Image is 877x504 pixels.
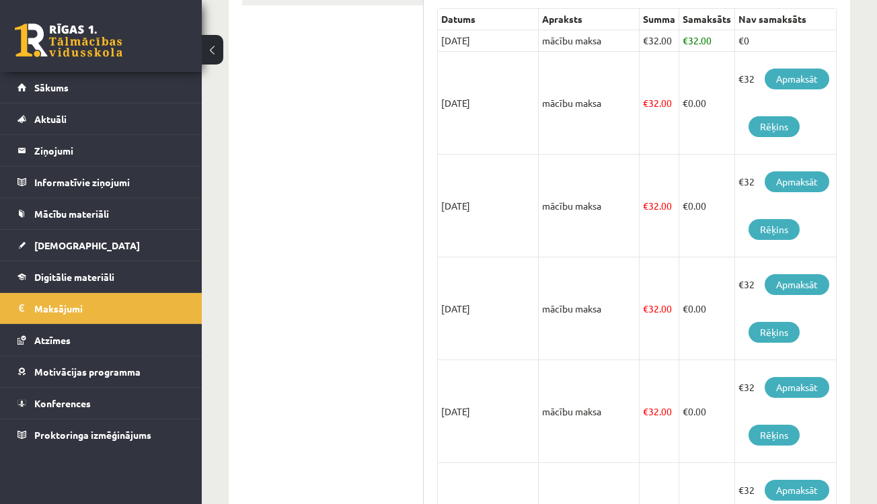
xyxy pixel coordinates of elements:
[749,425,800,446] a: Rēķins
[640,257,679,360] td: 32.00
[765,274,829,295] a: Apmaksāt
[539,257,640,360] td: mācību maksa
[34,167,185,198] legend: Informatīvie ziņojumi
[643,200,648,212] span: €
[17,103,185,134] a: Aktuāli
[34,113,67,125] span: Aktuāli
[765,480,829,501] a: Apmaksāt
[683,200,688,212] span: €
[683,405,688,417] span: €
[765,69,829,89] a: Apmaksāt
[640,360,679,463] td: 32.00
[34,397,91,409] span: Konferences
[679,257,735,360] td: 0.00
[765,377,829,398] a: Apmaksāt
[539,155,640,257] td: mācību maksa
[735,155,837,257] td: €32
[34,135,185,166] legend: Ziņojumi
[640,30,679,52] td: 32.00
[17,419,185,450] a: Proktoringa izmēģinājums
[34,271,114,283] span: Digitālie materiāli
[539,360,640,463] td: mācību maksa
[438,360,539,463] td: [DATE]
[17,198,185,229] a: Mācību materiāli
[640,155,679,257] td: 32.00
[438,155,539,257] td: [DATE]
[438,9,539,30] th: Datums
[749,219,800,240] a: Rēķins
[749,116,800,137] a: Rēķins
[17,135,185,166] a: Ziņojumi
[640,52,679,155] td: 32.00
[683,302,688,314] span: €
[438,52,539,155] td: [DATE]
[679,9,735,30] th: Samaksāts
[679,30,735,52] td: 32.00
[643,302,648,314] span: €
[34,429,151,441] span: Proktoringa izmēģinājums
[17,261,185,292] a: Digitālie materiāli
[17,325,185,355] a: Atzīmes
[438,30,539,52] td: [DATE]
[17,72,185,103] a: Sākums
[643,34,648,46] span: €
[17,293,185,324] a: Maksājumi
[17,167,185,198] a: Informatīvie ziņojumi
[34,366,141,378] span: Motivācijas programma
[34,334,71,346] span: Atzīmes
[539,30,640,52] td: mācību maksa
[749,322,800,343] a: Rēķins
[17,230,185,261] a: [DEMOGRAPHIC_DATA]
[34,293,185,324] legend: Maksājumi
[438,257,539,360] td: [DATE]
[735,30,837,52] td: €0
[765,171,829,192] a: Apmaksāt
[683,34,688,46] span: €
[34,208,109,220] span: Mācību materiāli
[679,360,735,463] td: 0.00
[679,52,735,155] td: 0.00
[17,356,185,387] a: Motivācijas programma
[539,9,640,30] th: Apraksts
[539,52,640,155] td: mācību maksa
[15,24,122,57] a: Rīgas 1. Tālmācības vidusskola
[34,239,140,251] span: [DEMOGRAPHIC_DATA]
[34,81,69,93] span: Sākums
[643,405,648,417] span: €
[735,52,837,155] td: €32
[735,360,837,463] td: €32
[683,97,688,109] span: €
[735,257,837,360] td: €32
[17,388,185,419] a: Konferences
[640,9,679,30] th: Summa
[679,155,735,257] td: 0.00
[643,97,648,109] span: €
[735,9,837,30] th: Nav samaksāts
